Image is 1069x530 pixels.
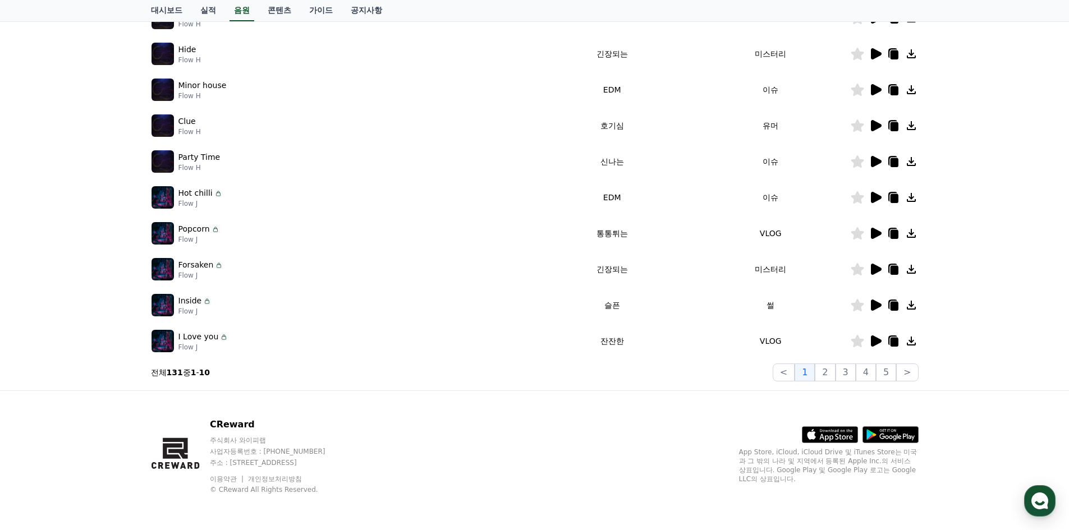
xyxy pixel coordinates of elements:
button: 1 [795,363,815,381]
td: EDM [533,179,691,215]
p: Minor house [178,80,227,91]
img: music [152,43,174,65]
span: 운영시간 보기 [147,90,193,100]
a: 개인정보처리방침 [248,475,302,483]
strong: 10 [199,368,210,377]
button: 4 [856,363,876,381]
p: Flow J [178,343,229,352]
td: EDM [533,72,691,108]
p: 전체 중 - [151,367,210,378]
p: Popcorn [178,223,210,235]
strong: 131 [167,368,183,377]
span: 이용중 [97,228,134,236]
p: Hot chilli [178,187,213,199]
td: 이슈 [691,179,850,215]
p: I Love you [178,331,219,343]
td: 썰 [691,287,850,323]
img: music [152,258,174,280]
p: Hide [178,44,196,56]
p: Flow H [178,163,221,172]
p: Flow J [178,199,223,208]
td: 이슈 [691,72,850,108]
img: tmp-654571557 [59,196,73,210]
p: 주소 : [STREET_ADDRESS] [210,458,347,467]
img: music [152,222,174,245]
p: Inside [178,295,202,307]
a: 채널톡이용중 [85,228,134,237]
button: < [773,363,795,381]
img: music [152,186,174,209]
td: 슬픈 [533,287,691,323]
button: 3 [836,363,856,381]
p: Flow H [178,20,217,29]
p: Clue [178,116,196,127]
span: 대화 [103,373,116,382]
p: Flow H [178,56,201,64]
td: 긴장되는 [533,36,691,72]
td: VLOG [691,215,850,251]
td: 긴장되는 [533,251,691,287]
div: 안녕하세요 크리워드입니다. [42,129,183,140]
p: Party Time [178,151,221,163]
td: VLOG [691,323,850,359]
span: 문의하기 [86,173,120,184]
td: 미스터리 [691,251,850,287]
button: 5 [876,363,896,381]
p: Flow J [178,235,220,244]
span: 설정 [173,372,187,381]
a: 설정 [145,356,215,384]
td: 신나는 [533,144,691,179]
a: 문의하기 [16,165,203,192]
td: 미스터리 [691,36,850,72]
p: 사업자등록번호 : [PHONE_NUMBER] [210,447,347,456]
button: 2 [815,363,835,381]
p: Flow H [178,91,227,100]
div: 문의사항을 남겨주세요 :) [42,140,183,151]
p: CReward [210,418,347,431]
strong: 1 [191,368,196,377]
td: 호기심 [533,108,691,144]
a: 홈 [3,356,74,384]
b: 채널톡 [97,228,115,236]
td: 잔잔한 [533,323,691,359]
div: CReward [42,119,205,129]
img: tmp-1049645209 [48,196,62,210]
a: CReward안녕하세요 크리워드입니다.문의사항을 남겨주세요 :) [13,114,205,158]
p: Forsaken [178,259,214,271]
span: 홈 [35,372,42,381]
img: music [152,294,174,316]
button: 운영시간 보기 [143,89,205,102]
span: 몇 분 내 답변 받으실 수 있어요 [77,199,171,208]
td: 통통튀는 [533,215,691,251]
img: music [152,150,174,173]
button: > [896,363,918,381]
p: Flow J [178,307,212,316]
p: Flow H [178,127,201,136]
p: © CReward All Rights Reserved. [210,485,347,494]
img: music [152,330,174,352]
img: music [152,114,174,137]
p: 주식회사 와이피랩 [210,436,347,445]
p: App Store, iCloud, iCloud Drive 및 iTunes Store는 미국과 그 밖의 나라 및 지역에서 등록된 Apple Inc.의 서비스 상표입니다. Goo... [739,448,919,483]
img: music [152,79,174,101]
a: 이용약관 [210,475,245,483]
td: 유머 [691,108,850,144]
td: 이슈 [691,144,850,179]
a: 대화 [74,356,145,384]
h1: CReward [13,84,79,102]
p: Flow J [178,271,224,280]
